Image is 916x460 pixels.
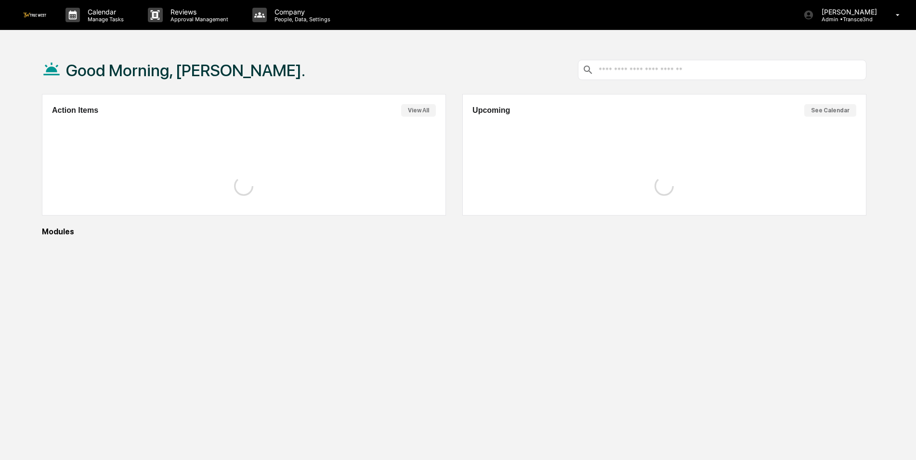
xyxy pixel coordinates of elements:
[163,16,233,23] p: Approval Management
[163,8,233,16] p: Reviews
[23,13,46,17] img: logo
[66,61,305,80] h1: Good Morning, [PERSON_NAME].
[80,16,129,23] p: Manage Tasks
[80,8,129,16] p: Calendar
[804,104,856,117] button: See Calendar
[401,104,436,117] button: View All
[267,8,335,16] p: Company
[814,16,882,23] p: Admin • Transce3nd
[42,227,866,236] div: Modules
[52,106,98,115] h2: Action Items
[472,106,510,115] h2: Upcoming
[814,8,882,16] p: [PERSON_NAME]
[267,16,335,23] p: People, Data, Settings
